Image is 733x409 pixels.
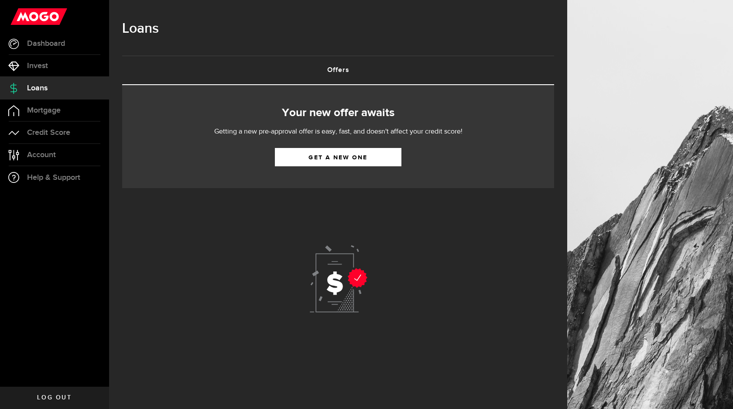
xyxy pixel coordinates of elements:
iframe: LiveChat chat widget [696,372,733,409]
span: Help & Support [27,174,80,182]
a: Offers [122,56,554,84]
span: Account [27,151,56,159]
span: Dashboard [27,40,65,48]
span: Mortgage [27,107,61,114]
span: Invest [27,62,48,70]
span: Credit Score [27,129,70,137]
span: Loans [27,84,48,92]
span: Log out [37,395,72,401]
h1: Loans [122,17,554,40]
ul: Tabs Navigation [122,55,554,85]
h2: Your new offer awaits [135,104,541,122]
a: Get a new one [275,148,401,166]
p: Getting a new pre-approval offer is easy, fast, and doesn't affect your credit score! [188,127,489,137]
